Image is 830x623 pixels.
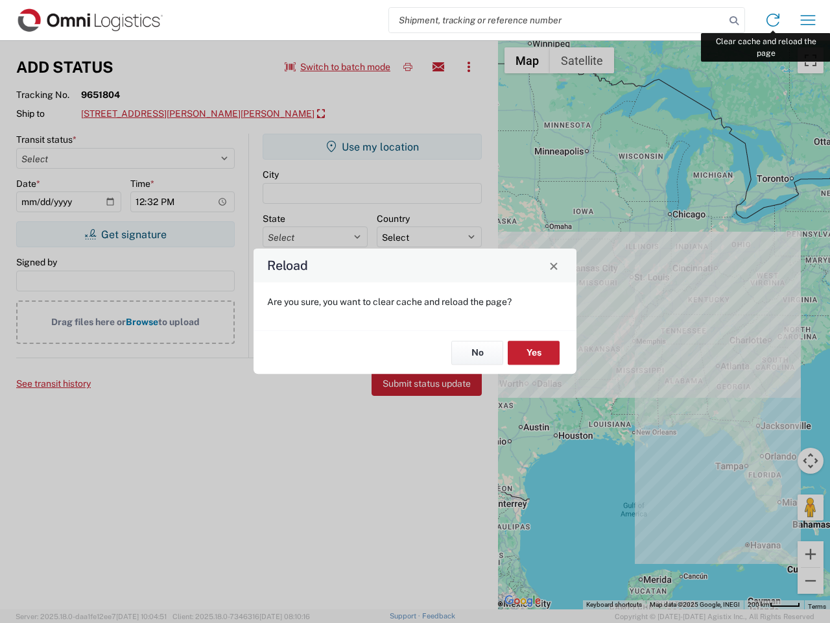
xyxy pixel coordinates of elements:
[545,256,563,275] button: Close
[389,8,725,32] input: Shipment, tracking or reference number
[451,341,503,365] button: No
[267,256,308,275] h4: Reload
[508,341,560,365] button: Yes
[267,296,563,308] p: Are you sure, you want to clear cache and reload the page?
